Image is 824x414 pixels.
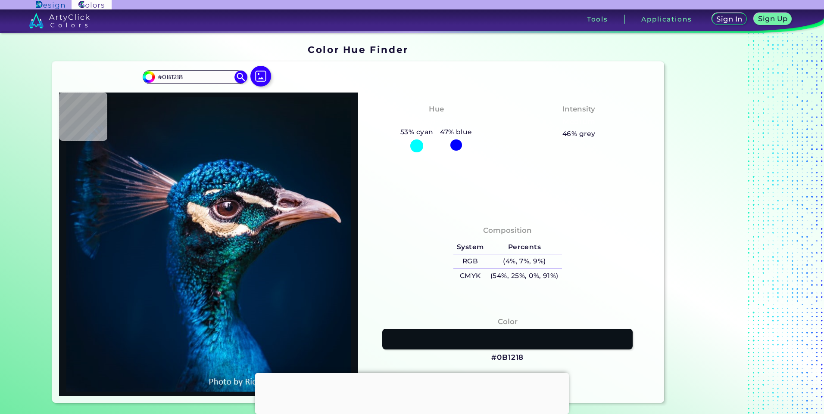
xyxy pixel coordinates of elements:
[255,373,569,412] iframe: Advertisement
[412,117,461,127] h3: Cyan-Blue
[397,127,437,138] h5: 53% cyan
[559,117,599,127] h3: Medium
[712,13,747,25] a: Sign In
[234,71,247,83] img: icon search
[483,224,532,237] h4: Composition
[63,97,354,392] img: img_pavlin.jpg
[487,269,562,283] h5: (54%, 25%, 0%, 91%)
[754,13,792,25] a: Sign Up
[716,15,742,22] h5: Sign In
[562,128,596,139] h5: 46% grey
[491,352,524,363] h3: #0B1218
[453,254,487,269] h5: RGB
[429,103,444,115] h4: Hue
[437,127,475,138] h5: 47% blue
[250,66,271,87] img: icon picture
[487,240,562,254] h5: Percents
[155,71,235,83] input: type color..
[587,16,608,22] h3: Tools
[453,269,487,283] h5: CMYK
[668,41,775,406] iframe: Advertisement
[453,240,487,254] h5: System
[29,13,90,28] img: logo_artyclick_colors_white.svg
[308,43,408,56] h1: Color Hue Finder
[562,103,595,115] h4: Intensity
[487,254,562,269] h5: (4%, 7%, 9%)
[758,15,787,22] h5: Sign Up
[641,16,692,22] h3: Applications
[36,1,65,9] img: ArtyClick Design logo
[498,315,518,328] h4: Color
